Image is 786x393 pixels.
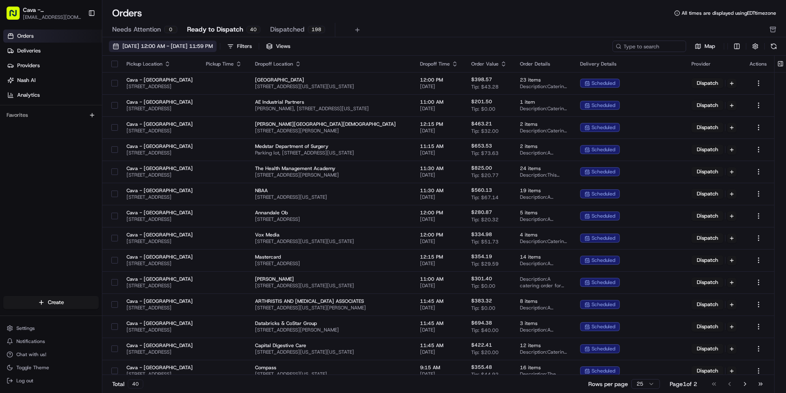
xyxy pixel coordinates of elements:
[77,183,131,191] span: API Documentation
[520,77,567,83] span: 23 items
[126,320,193,327] span: Cava - [GEOGRAPHIC_DATA]
[691,123,723,132] button: Dispatch
[592,80,615,86] span: scheduled
[420,304,458,311] span: [DATE]
[420,342,458,349] span: 11:45 AM
[3,375,99,386] button: Log out
[255,99,407,105] span: AE Industrial Partners
[520,194,567,200] span: Description: A catering order for 20 people, featuring a Group Bowl Bar with grilled chicken, var...
[122,43,213,50] span: [DATE] 12:00 AM - [DATE] 11:59 PM
[471,128,499,134] span: Tip: $32.00
[255,165,407,172] span: The Health Management Academy
[691,189,723,199] button: Dispatch
[126,276,193,282] span: Cava - [GEOGRAPHIC_DATA]
[420,238,458,245] span: [DATE]
[420,364,458,371] span: 9:15 AM
[126,187,193,194] span: Cava - [GEOGRAPHIC_DATA]
[262,41,294,52] button: Views
[3,296,99,309] button: Create
[420,83,458,90] span: [DATE]
[8,8,25,25] img: Nash
[420,371,458,377] span: [DATE]
[691,145,723,154] button: Dispatch
[420,254,458,260] span: 12:15 PM
[592,235,615,241] span: scheduled
[187,25,243,34] span: Ready to Dispatch
[580,61,678,67] div: Delivery Details
[126,83,193,90] span: [STREET_ADDRESS]
[471,253,492,260] span: $354.19
[255,83,407,90] span: [STREET_ADDRESS][US_STATE][US_STATE]
[691,233,723,243] button: Dispatch
[8,184,15,191] div: 📗
[420,320,458,327] span: 11:45 AM
[126,172,193,178] span: [STREET_ADDRESS]
[23,14,81,20] button: [EMAIL_ADDRESS][DOMAIN_NAME]
[471,275,492,282] span: $301.40
[3,44,102,57] a: Deliveries
[255,150,407,156] span: Parking lot, [STREET_ADDRESS][US_STATE]
[37,78,134,86] div: Start new chat
[126,371,193,377] span: [STREET_ADDRESS]
[691,78,723,88] button: Dispatch
[164,26,177,33] div: 0
[255,121,407,127] span: [PERSON_NAME][GEOGRAPHIC_DATA][DEMOGRAPHIC_DATA]
[126,121,193,127] span: Cava - [GEOGRAPHIC_DATA]
[689,41,720,51] button: Map
[420,298,458,304] span: 11:45 AM
[8,78,23,93] img: 1736555255976-a54dd68f-1ca7-489b-9aae-adbdc363a1c4
[520,105,567,112] span: Description: Catering order with Group Bowl Bar - Grilled Chicken for 10 people, includes brown r...
[25,127,66,134] span: [PERSON_NAME]
[520,187,567,194] span: 19 items
[420,194,458,200] span: [DATE]
[67,149,70,156] span: •
[520,371,567,377] span: Description: The order includes a Group Bowl Bar with grilled chicken, two Falafel Crunch Bowls, ...
[420,349,458,355] span: [DATE]
[16,351,46,358] span: Chat with us!
[17,91,40,99] span: Analytics
[126,150,193,156] span: [STREET_ADDRESS]
[48,299,64,306] span: Create
[126,282,193,289] span: [STREET_ADDRESS]
[16,325,35,332] span: Settings
[520,143,567,150] span: 2 items
[139,81,149,91] button: Start new chat
[420,209,458,216] span: 12:00 PM
[224,41,255,52] button: Filters
[17,62,40,69] span: Providers
[520,298,567,304] span: 8 items
[471,61,507,67] div: Order Value
[255,194,407,200] span: [STREET_ADDRESS][US_STATE]
[520,342,567,349] span: 12 items
[471,305,495,311] span: Tip: $0.00
[3,74,102,87] a: Nash AI
[705,43,715,50] span: Map
[682,10,776,16] span: All times are displayed using EDT timezone
[16,183,63,191] span: Knowledge Base
[471,143,492,149] span: $653.53
[72,149,88,156] span: [DATE]
[520,127,567,134] span: Description: Catering order for 20 people, including a Group Bowl Bar with Grilled Chicken and an...
[420,127,458,134] span: [DATE]
[255,143,407,150] span: Medstar Department of Surgery
[126,238,193,245] span: [STREET_ADDRESS]
[592,345,615,352] span: scheduled
[126,194,193,200] span: [STREET_ADDRESS]
[3,323,99,334] button: Settings
[592,301,615,308] span: scheduled
[691,255,723,265] button: Dispatch
[255,298,407,304] span: ARTHRISTIS AND [MEDICAL_DATA] ASSOCIATES
[691,300,723,309] button: Dispatch
[126,364,193,371] span: Cava - [GEOGRAPHIC_DATA]
[420,99,458,105] span: 11:00 AM
[420,172,458,178] span: [DATE]
[126,209,193,216] span: Cava - [GEOGRAPHIC_DATA]
[255,349,407,355] span: [STREET_ADDRESS][US_STATE][US_STATE]
[255,304,407,311] span: [STREET_ADDRESS][US_STATE][PERSON_NAME]
[3,336,99,347] button: Notifications
[126,298,193,304] span: Cava - [GEOGRAPHIC_DATA]
[21,53,135,61] input: Clear
[3,349,99,360] button: Chat with us!
[3,3,85,23] button: Cava - [GEOGRAPHIC_DATA][EMAIL_ADDRESS][DOMAIN_NAME]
